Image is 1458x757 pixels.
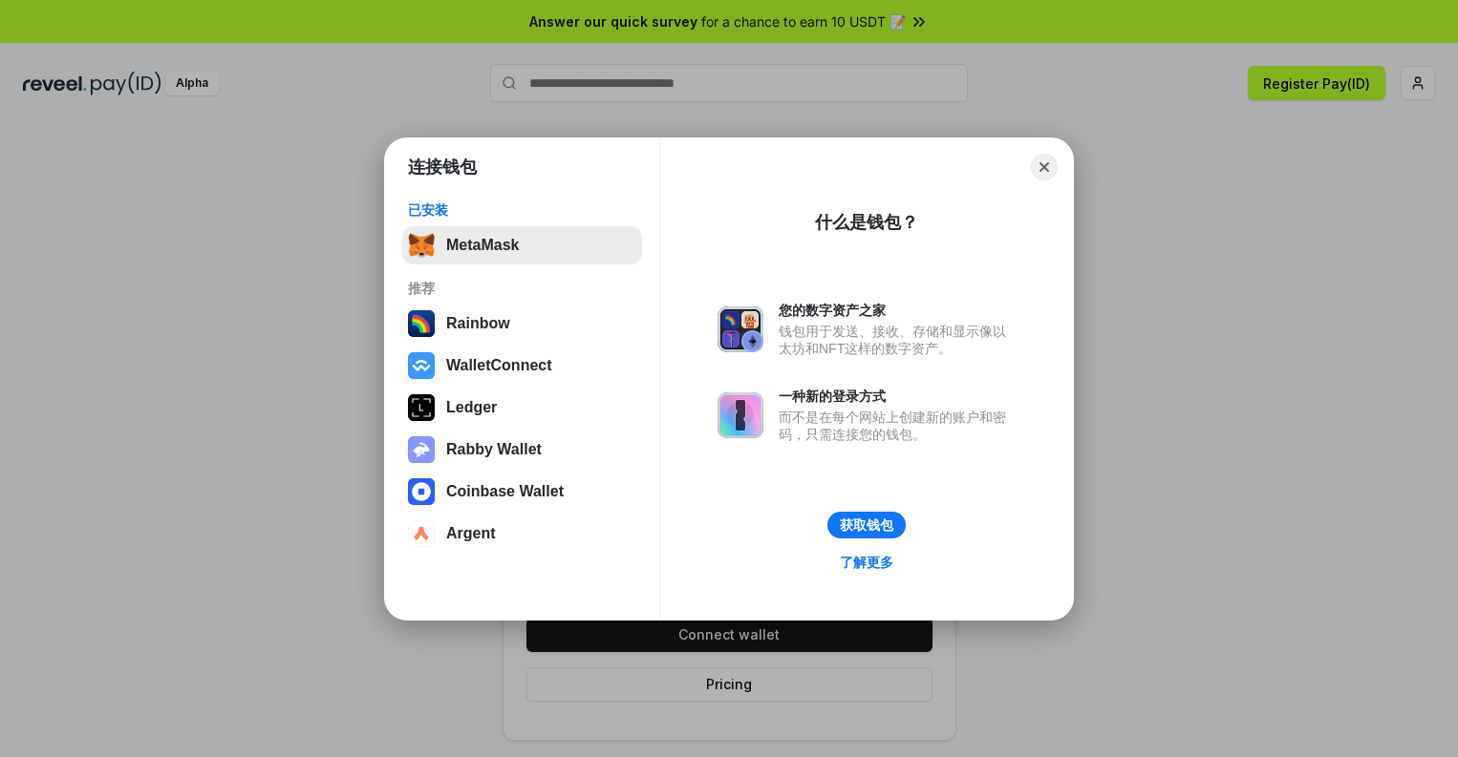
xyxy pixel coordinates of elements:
div: WalletConnect [446,357,552,374]
div: Ledger [446,399,497,416]
img: svg+xml,%3Csvg%20width%3D%2228%22%20height%3D%2228%22%20viewBox%3D%220%200%2028%2028%22%20fill%3D... [408,520,435,547]
div: Rabby Wallet [446,441,542,458]
div: Rainbow [446,315,510,332]
button: Rabby Wallet [402,431,642,469]
div: 已安装 [408,201,636,219]
button: Coinbase Wallet [402,473,642,511]
button: Argent [402,515,642,553]
img: svg+xml,%3Csvg%20xmlns%3D%22http%3A%2F%2Fwww.w3.org%2F2000%2Fsvg%22%20fill%3D%22none%22%20viewBox... [718,392,763,438]
div: 而不是在每个网站上创建新的账户和密码，只需连接您的钱包。 [779,409,1016,443]
div: 获取钱包 [840,516,893,534]
button: Rainbow [402,305,642,343]
button: WalletConnect [402,347,642,385]
div: 推荐 [408,280,636,297]
button: 获取钱包 [827,512,906,538]
div: Coinbase Wallet [446,483,564,500]
img: svg+xml,%3Csvg%20fill%3D%22none%22%20height%3D%2233%22%20viewBox%3D%220%200%2035%2033%22%20width%... [408,232,435,259]
div: 钱包用于发送、接收、存储和显示像以太坊和NFT这样的数字资产。 [779,323,1016,357]
img: svg+xml,%3Csvg%20width%3D%2228%22%20height%3D%2228%22%20viewBox%3D%220%200%2028%2028%22%20fill%3D... [408,478,435,505]
div: Argent [446,525,496,542]
a: 了解更多 [828,550,905,575]
h1: 连接钱包 [408,156,477,179]
button: Close [1031,154,1058,180]
button: MetaMask [402,226,642,264]
button: Ledger [402,389,642,427]
img: svg+xml,%3Csvg%20xmlns%3D%22http%3A%2F%2Fwww.w3.org%2F2000%2Fsvg%22%20fill%3D%22none%22%20viewBox... [408,436,435,463]
img: svg+xml,%3Csvg%20width%3D%22120%22%20height%3D%22120%22%20viewBox%3D%220%200%20120%20120%22%20fil... [408,310,435,337]
div: 一种新的登录方式 [779,388,1016,405]
div: 了解更多 [840,554,893,571]
div: MetaMask [446,237,519,254]
img: svg+xml,%3Csvg%20xmlns%3D%22http%3A%2F%2Fwww.w3.org%2F2000%2Fsvg%22%20width%3D%2228%22%20height%3... [408,394,435,421]
img: svg+xml,%3Csvg%20width%3D%2228%22%20height%3D%2228%22%20viewBox%3D%220%200%2028%2028%22%20fill%3D... [408,352,435,379]
img: svg+xml,%3Csvg%20xmlns%3D%22http%3A%2F%2Fwww.w3.org%2F2000%2Fsvg%22%20fill%3D%22none%22%20viewBox... [718,306,763,352]
div: 什么是钱包？ [815,211,918,234]
div: 您的数字资产之家 [779,302,1016,319]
